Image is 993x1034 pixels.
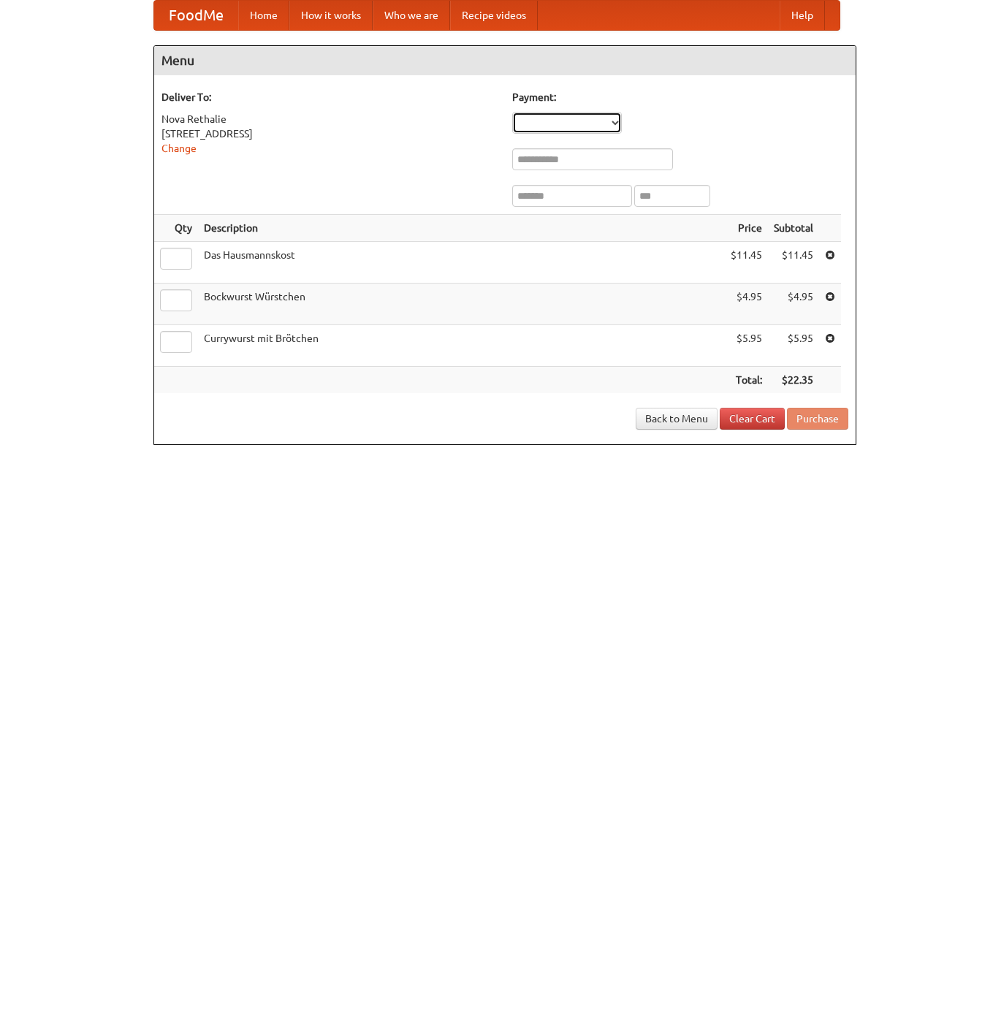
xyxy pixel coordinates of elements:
[450,1,538,30] a: Recipe videos
[198,284,725,325] td: Bockwurst Würstchen
[373,1,450,30] a: Who we are
[198,242,725,284] td: Das Hausmannskost
[725,325,768,367] td: $5.95
[154,46,856,75] h4: Menu
[161,126,498,141] div: [STREET_ADDRESS]
[725,215,768,242] th: Price
[198,215,725,242] th: Description
[720,408,785,430] a: Clear Cart
[768,325,819,367] td: $5.95
[768,367,819,394] th: $22.35
[289,1,373,30] a: How it works
[154,1,238,30] a: FoodMe
[768,284,819,325] td: $4.95
[768,242,819,284] td: $11.45
[238,1,289,30] a: Home
[512,90,848,104] h5: Payment:
[198,325,725,367] td: Currywurst mit Brötchen
[161,142,197,154] a: Change
[725,242,768,284] td: $11.45
[161,112,498,126] div: Nova Rethalie
[768,215,819,242] th: Subtotal
[780,1,825,30] a: Help
[725,284,768,325] td: $4.95
[725,367,768,394] th: Total:
[636,408,718,430] a: Back to Menu
[787,408,848,430] button: Purchase
[154,215,198,242] th: Qty
[161,90,498,104] h5: Deliver To:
